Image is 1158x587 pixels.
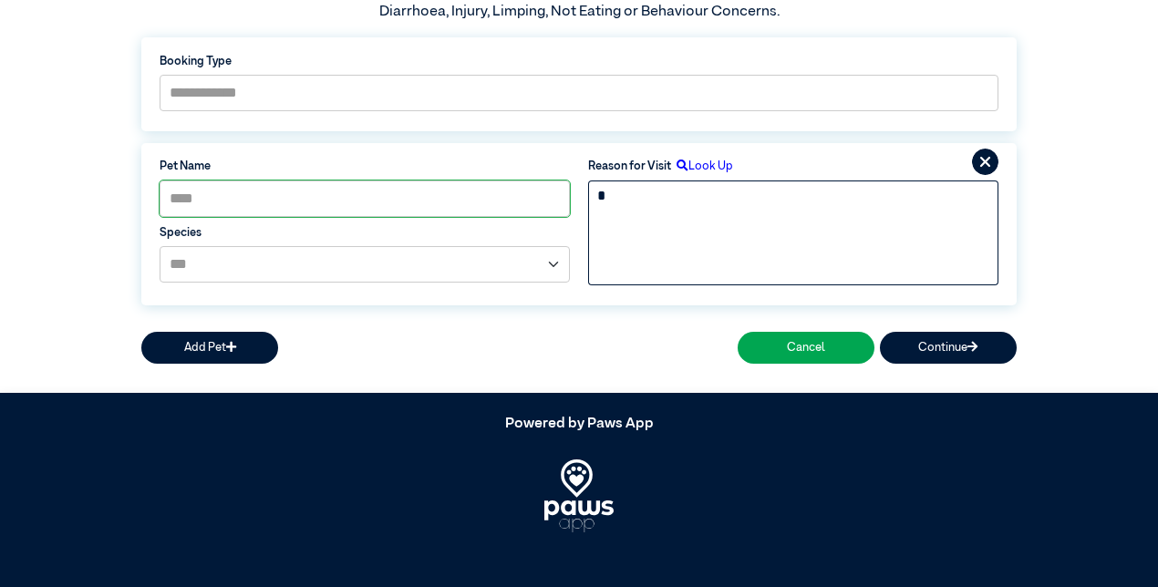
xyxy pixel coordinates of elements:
[160,224,570,242] label: Species
[588,158,671,175] label: Reason for Visit
[141,416,1017,433] h5: Powered by Paws App
[671,158,733,175] label: Look Up
[880,332,1017,364] button: Continue
[738,332,874,364] button: Cancel
[141,332,278,364] button: Add Pet
[160,158,570,175] label: Pet Name
[544,459,615,532] img: PawsApp
[160,53,998,70] label: Booking Type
